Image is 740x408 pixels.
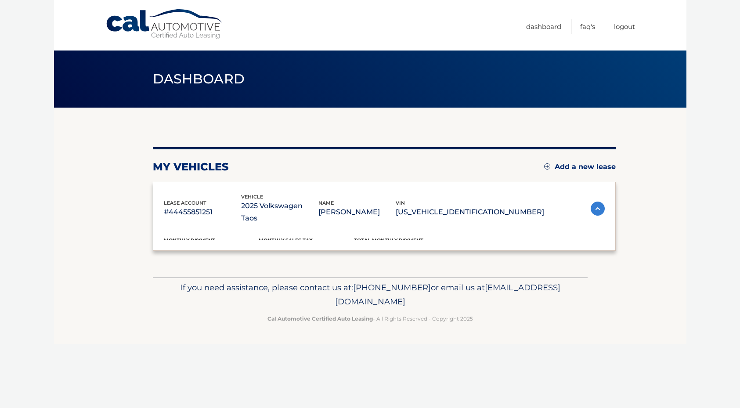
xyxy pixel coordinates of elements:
[153,160,229,173] h2: my vehicles
[159,281,582,309] p: If you need assistance, please contact us at: or email us at
[164,237,215,243] span: Monthly Payment
[353,282,431,292] span: [PHONE_NUMBER]
[267,315,373,322] strong: Cal Automotive Certified Auto Leasing
[526,19,561,34] a: Dashboard
[544,162,616,171] a: Add a new lease
[354,237,423,243] span: Total Monthly Payment
[164,200,206,206] span: lease account
[396,206,544,218] p: [US_VEHICLE_IDENTIFICATION_NUMBER]
[591,202,605,216] img: accordion-active.svg
[544,163,550,170] img: add.svg
[105,9,224,40] a: Cal Automotive
[396,200,405,206] span: vin
[614,19,635,34] a: Logout
[241,194,263,200] span: vehicle
[241,200,318,224] p: 2025 Volkswagen Taos
[159,314,582,323] p: - All Rights Reserved - Copyright 2025
[153,71,245,87] span: Dashboard
[259,237,313,243] span: Monthly sales Tax
[318,206,396,218] p: [PERSON_NAME]
[164,206,241,218] p: #44455851251
[580,19,595,34] a: FAQ's
[318,200,334,206] span: name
